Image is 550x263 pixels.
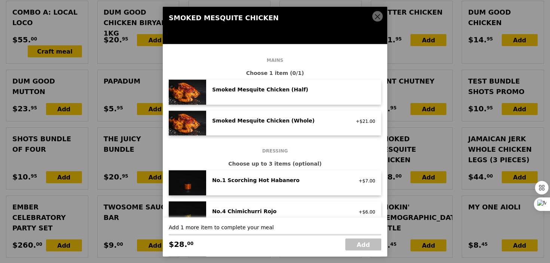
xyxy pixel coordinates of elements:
[169,170,206,196] img: daily_normal_DSC00035-7-squashed.jpg
[212,176,346,184] div: No.1 Scorching Hot Habanero
[212,208,346,215] div: No.4 Chimichurri Rojo
[355,178,375,184] div: +$7.00
[259,148,291,154] span: Dressing
[169,111,206,136] img: daily_normal_DSC00017-8-squashed.jpg
[187,240,193,246] span: 00
[169,202,206,227] img: daily_normal_DSC00002-6-squashed.jpg
[169,69,381,77] div: Choose 1 item (0/1)
[169,223,381,231] div: Add 1 more item to complete your meal
[355,118,375,124] div: +$21.00
[345,238,381,250] a: Add
[169,13,381,23] div: Smoked Mesquite Chicken
[212,86,346,93] div: Smoked Mesquite Chicken (Half)
[355,209,375,215] div: +$6.00
[212,117,346,124] div: Smoked Mesquite Chicken (Whole)
[169,80,206,105] img: daily_normal_DSC00017-8-squashed.jpg
[169,238,187,250] span: $28.
[264,57,286,63] span: Mains
[169,160,381,167] div: Choose up to 3 items (optional)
